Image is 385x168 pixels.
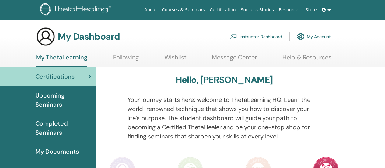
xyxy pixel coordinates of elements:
p: Your journey starts here; welcome to ThetaLearning HQ. Learn the world-renowned technique that sh... [128,95,321,141]
h3: My Dashboard [58,31,120,42]
a: Courses & Seminars [159,4,208,16]
a: Store [303,4,319,16]
span: Upcoming Seminars [35,91,91,109]
a: Resources [276,4,303,16]
a: About [142,4,159,16]
img: cog.svg [297,31,304,42]
img: generic-user-icon.jpg [36,27,55,46]
a: Following [113,54,139,66]
a: Wishlist [164,54,187,66]
span: My Documents [35,147,79,156]
a: Certification [207,4,238,16]
a: My ThetaLearning [36,54,87,67]
a: Success Stories [238,4,276,16]
a: Help & Resources [282,54,331,66]
span: Certifications [35,72,75,81]
h3: Hello, [PERSON_NAME] [176,74,273,85]
span: Completed Seminars [35,119,91,137]
a: Instructor Dashboard [230,30,282,43]
a: Message Center [212,54,257,66]
img: chalkboard-teacher.svg [230,34,237,39]
img: logo.png [40,3,113,17]
a: My Account [297,30,331,43]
